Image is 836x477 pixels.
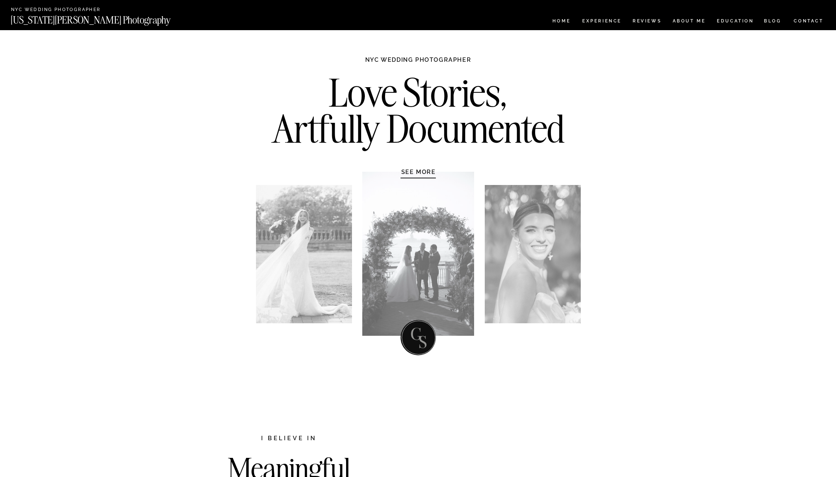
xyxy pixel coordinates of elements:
h2: Love Stories, Artfully Documented [264,75,573,152]
a: EDUCATION [716,19,755,25]
a: HOME [551,19,572,25]
a: CONTACT [793,17,824,25]
a: BLOG [764,19,782,25]
a: SEE MORE [384,168,453,175]
h2: I believe in [223,434,356,444]
a: [US_STATE][PERSON_NAME] Photography [11,15,195,21]
h1: NYC WEDDING PHOTOGRAPHER [349,56,487,71]
a: NYC Wedding Photographer [11,7,122,13]
a: REVIEWS [633,19,660,25]
a: Experience [582,19,621,25]
a: ABOUT ME [672,19,706,25]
